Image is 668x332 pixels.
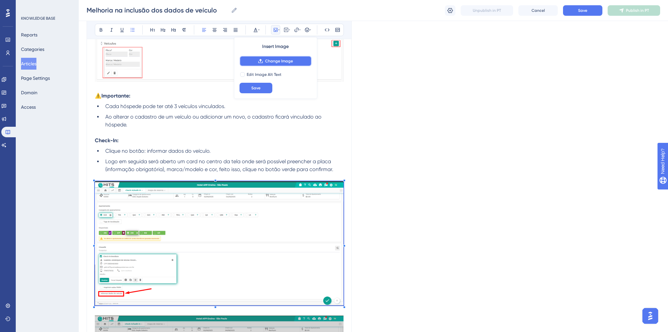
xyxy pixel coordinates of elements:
[563,5,602,16] button: Save
[626,8,649,13] span: Publish in PT
[21,43,44,55] button: Categories
[251,85,261,91] span: Save
[240,83,272,93] button: Save
[240,56,312,66] button: Change Image
[21,29,37,41] button: Reports
[578,8,587,13] span: Save
[608,5,660,16] button: Publish in PT
[262,43,289,51] span: Insert Image
[21,58,36,70] button: Articles
[21,101,36,113] button: Access
[95,93,130,99] strong: ⚠️Importante:
[518,5,558,16] button: Cancel
[473,8,501,13] span: Unpublish in PT
[461,5,513,16] button: Unpublish in PT
[265,58,293,64] span: Change Image
[95,137,118,144] strong: Check-In:
[21,16,55,21] div: KNOWLEDGE BASE
[21,72,50,84] button: Page Settings
[247,72,282,77] span: Edit Image Alt Text
[105,114,323,128] span: Ao alterar o cadastro de um veículo ou adicionar um novo, o cadastro ficará vinculado ao hóspede.
[105,158,333,172] span: Logo em seguida será aberto um card no centro da tela onde será possível preencher a placa (infor...
[87,6,228,15] input: Article Name
[105,103,225,109] span: Cada hóspede pode ter até 3 veículos vinculados.
[105,148,211,154] span: Clique no botão: informar dados do veículo.
[15,2,41,10] span: Need Help?
[21,87,37,99] button: Domain
[640,306,660,326] iframe: UserGuiding AI Assistant Launcher
[532,8,545,13] span: Cancel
